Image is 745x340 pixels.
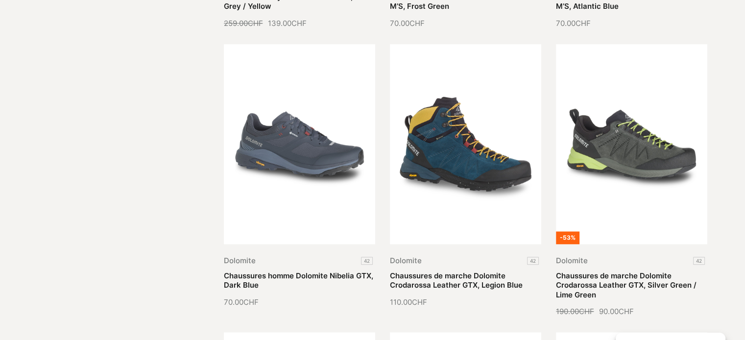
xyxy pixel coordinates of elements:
[390,271,523,290] a: Chaussures de marche Dolomite Crodarossa Leather GTX, Legion Blue
[224,271,373,290] a: Chaussures homme Dolomite Nibelia GTX, Dark Blue
[556,271,697,299] a: Chaussures de marche Dolomite Crodarossa Leather GTX, Silver Green / Lime Green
